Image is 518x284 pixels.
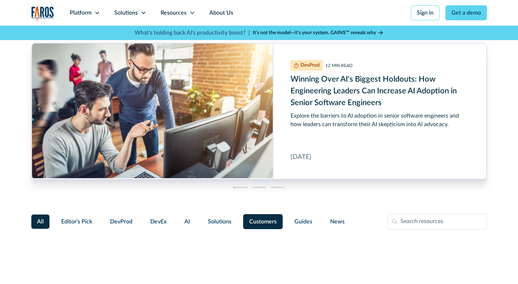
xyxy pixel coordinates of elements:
a: Get a demo [445,5,487,20]
span: DevProd [110,217,132,226]
div: Resources [161,9,187,17]
span: All [37,217,44,226]
span: DevEx [150,217,167,226]
form: Filter Form [31,214,487,229]
span: AI [184,217,190,226]
div: Platform [70,9,91,17]
a: home [31,6,54,21]
div: Solutions [114,9,138,17]
span: Editor's Pick [61,217,92,226]
span: Customers [249,217,277,226]
a: It’s not the model—it’s your system. GAINS™ reveals why [253,29,384,37]
span: Guides [294,217,312,226]
input: Search resources [387,214,487,229]
div: cms-link [32,43,487,179]
span: News [330,217,345,226]
a: Sign in [411,5,440,20]
strong: It’s not the model—it’s your system. GAINS™ reveals why [253,30,376,35]
img: Logo of the analytics and reporting company Faros. [31,6,54,21]
a: Winning Over AI's Biggest Holdouts: How Engineering Leaders Can Increase AI Adoption in Senior So... [32,43,487,179]
span: Solutions [208,217,231,226]
p: What's holding back AI's productivity boost? | [135,29,250,37]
